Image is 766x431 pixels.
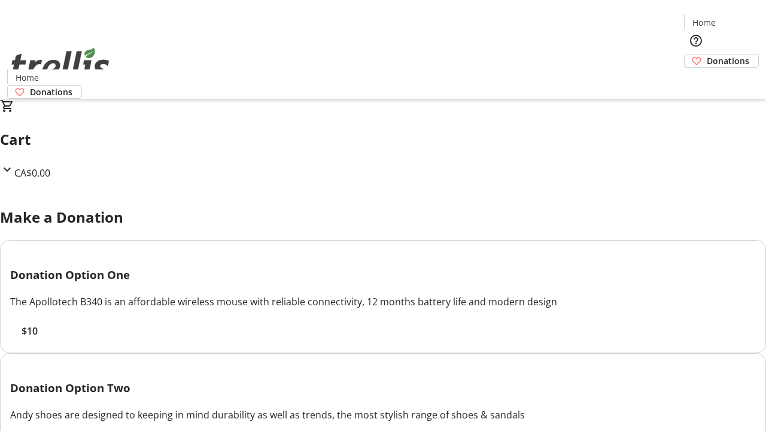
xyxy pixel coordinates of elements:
[8,71,46,84] a: Home
[7,35,114,95] img: Orient E2E Organization qGbegImJ8M's Logo
[10,266,756,283] h3: Donation Option One
[16,71,39,84] span: Home
[692,16,716,29] span: Home
[14,166,50,180] span: CA$0.00
[685,16,723,29] a: Home
[707,54,749,67] span: Donations
[10,295,756,309] div: The Apollotech B340 is an affordable wireless mouse with reliable connectivity, 12 months battery...
[10,324,48,338] button: $10
[684,68,708,92] button: Cart
[7,85,82,99] a: Donations
[30,86,72,98] span: Donations
[10,380,756,396] h3: Donation Option Two
[684,54,759,68] a: Donations
[684,29,708,53] button: Help
[10,408,756,422] div: Andy shoes are designed to keeping in mind durability as well as trends, the most stylish range o...
[22,324,38,338] span: $10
